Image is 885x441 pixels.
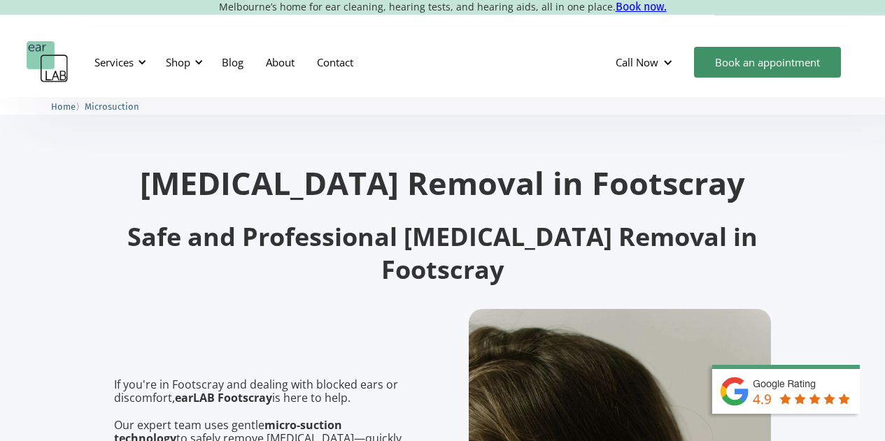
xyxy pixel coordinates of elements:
[85,99,139,113] a: Microsuction
[616,55,658,69] div: Call Now
[85,101,139,112] span: Microsuction
[51,99,76,113] a: Home
[166,55,190,69] div: Shop
[86,41,150,83] div: Services
[27,41,69,83] a: home
[94,55,134,69] div: Services
[157,41,207,83] div: Shop
[604,41,687,83] div: Call Now
[51,101,76,112] span: Home
[114,221,772,287] h2: Safe and Professional [MEDICAL_DATA] Removal in Footscray
[114,167,772,198] h1: [MEDICAL_DATA] Removal in Footscray
[255,42,306,82] a: About
[694,47,841,78] a: Book an appointment
[306,42,364,82] a: Contact
[175,390,272,405] strong: earLAB Footscray
[51,99,85,114] li: 〉
[211,42,255,82] a: Blog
